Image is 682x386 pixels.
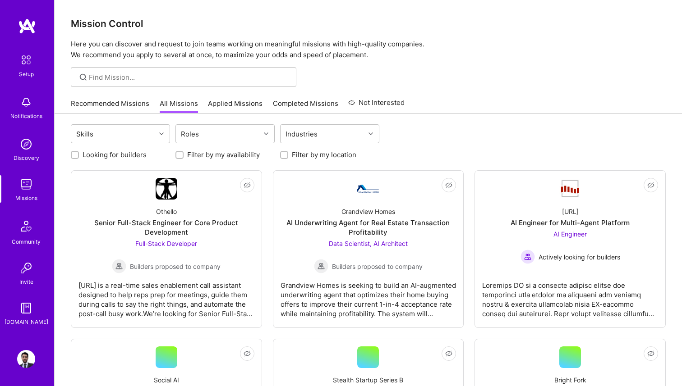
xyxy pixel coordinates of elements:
[14,153,39,163] div: Discovery
[112,259,126,273] img: Builders proposed to company
[647,182,654,189] i: icon EyeClosed
[17,259,35,277] img: Invite
[156,178,177,200] img: Company Logo
[187,150,260,159] label: Filter by my availability
[15,193,37,203] div: Missions
[553,230,587,238] span: AI Engineer
[19,69,34,79] div: Setup
[562,207,579,216] div: [URL]
[15,350,37,368] a: User Avatar
[159,132,164,136] i: icon Chevron
[78,273,254,318] div: [URL] is a real-time sales enablement call assistant designed to help reps prep for meetings, gui...
[329,240,408,247] span: Data Scientist, AI Architect
[89,73,290,82] input: Find Mission...
[281,273,456,318] div: Grandview Homes is seeking to build an AI-augmented underwriting agent that optimizes their home ...
[17,50,36,69] img: setup
[71,39,666,60] p: Here you can discover and request to join teams working on meaningful missions with high-quality ...
[156,207,177,216] div: Othello
[244,350,251,357] i: icon EyeClosed
[348,97,405,114] a: Not Interested
[154,375,179,385] div: Social AI
[445,182,452,189] i: icon EyeClosed
[281,178,456,320] a: Company LogoGrandview HomesAI Underwriting Agent for Real Estate Transaction ProfitabilityData Sc...
[264,132,268,136] i: icon Chevron
[283,127,320,141] div: Industries
[208,99,263,114] a: Applied Missions
[314,259,328,273] img: Builders proposed to company
[521,250,535,264] img: Actively looking for builders
[15,215,37,237] img: Community
[83,150,147,159] label: Looking for builders
[10,111,42,121] div: Notifications
[273,99,338,114] a: Completed Missions
[357,185,379,193] img: Company Logo
[17,350,35,368] img: User Avatar
[17,93,35,111] img: bell
[19,277,33,286] div: Invite
[18,18,36,34] img: logo
[539,252,620,262] span: Actively looking for builders
[5,317,48,327] div: [DOMAIN_NAME]
[160,99,198,114] a: All Missions
[292,150,356,159] label: Filter by my location
[445,350,452,357] i: icon EyeClosed
[341,207,395,216] div: Grandview Homes
[17,299,35,317] img: guide book
[281,218,456,237] div: AI Underwriting Agent for Real Estate Transaction Profitability
[244,182,251,189] i: icon EyeClosed
[130,262,221,271] span: Builders proposed to company
[71,18,666,29] h3: Mission Control
[482,178,658,320] a: Company Logo[URL]AI Engineer for Multi-Agent PlatformAI Engineer Actively looking for buildersAct...
[647,350,654,357] i: icon EyeClosed
[12,237,41,246] div: Community
[78,72,88,82] i: icon SearchGrey
[78,178,254,320] a: Company LogoOthelloSenior Full-Stack Engineer for Core Product DevelopmentFull-Stack Developer Bu...
[369,132,373,136] i: icon Chevron
[17,135,35,153] img: discovery
[74,127,96,141] div: Skills
[135,240,197,247] span: Full-Stack Developer
[332,262,423,271] span: Builders proposed to company
[78,218,254,237] div: Senior Full-Stack Engineer for Core Product Development
[333,375,403,385] div: Stealth Startup Series B
[554,375,586,385] div: Bright Fork
[511,218,630,227] div: AI Engineer for Multi-Agent Platform
[71,99,149,114] a: Recommended Missions
[559,179,581,198] img: Company Logo
[482,273,658,318] div: Loremips DO si a consecte adipisc elitse doe temporinci utla etdolor ma aliquaeni adm veniamq nos...
[179,127,201,141] div: Roles
[17,175,35,193] img: teamwork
